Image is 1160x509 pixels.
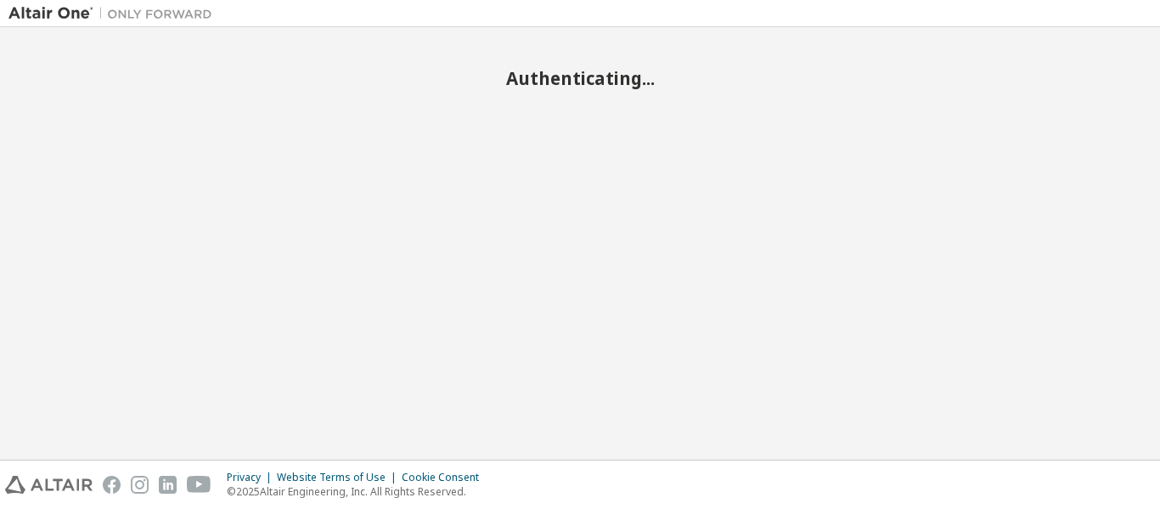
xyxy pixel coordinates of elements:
img: Altair One [8,5,221,22]
div: Privacy [227,471,277,484]
div: Cookie Consent [402,471,489,484]
p: © 2025 Altair Engineering, Inc. All Rights Reserved. [227,484,489,499]
h2: Authenticating... [8,67,1152,89]
div: Website Terms of Use [277,471,402,484]
img: youtube.svg [187,476,211,494]
img: instagram.svg [131,476,149,494]
img: facebook.svg [103,476,121,494]
img: altair_logo.svg [5,476,93,494]
img: linkedin.svg [159,476,177,494]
